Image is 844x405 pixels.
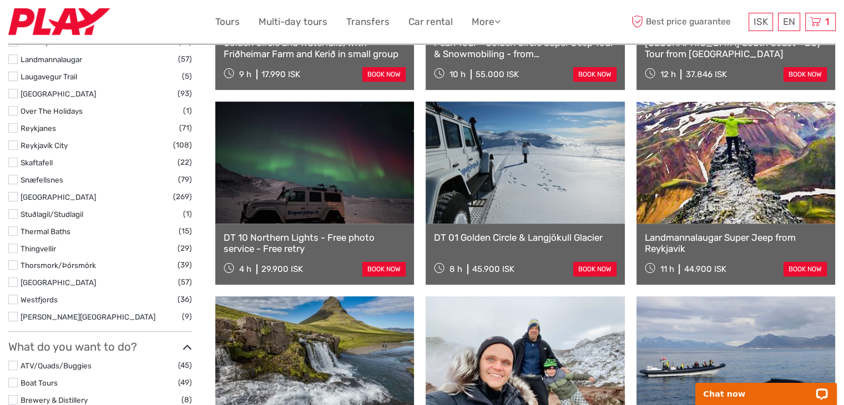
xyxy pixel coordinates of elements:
[239,264,251,274] span: 4 h
[178,376,192,389] span: (49)
[784,262,827,276] a: book now
[178,173,192,186] span: (79)
[178,259,192,271] span: (39)
[685,69,726,79] div: 37.846 ISK
[178,156,192,169] span: (22)
[178,276,192,288] span: (57)
[224,232,406,255] a: DT 10 Northern Lights - Free photo service - Free retry
[21,261,96,270] a: Thorsmork/Þórsmörk
[259,14,327,30] a: Multi-day tours
[178,359,192,372] span: (45)
[823,16,831,27] span: 1
[346,14,390,30] a: Transfers
[21,295,58,304] a: Westfjords
[178,242,192,255] span: (29)
[645,232,827,255] a: Landmannalaugar Super Jeep from Reykjavik
[449,69,466,79] span: 10 h
[472,264,514,274] div: 45.900 ISK
[573,262,616,276] a: book now
[21,227,70,236] a: Thermal Baths
[178,53,192,65] span: (57)
[21,278,96,287] a: [GEOGRAPHIC_DATA]
[472,14,501,30] a: More
[8,340,192,353] h3: What do you want to do?
[239,69,251,79] span: 9 h
[476,69,519,79] div: 55.000 ISK
[684,264,726,274] div: 44.900 ISK
[754,16,768,27] span: ISK
[778,13,800,31] div: EN
[21,396,88,404] a: Brewery & Distillery
[21,89,96,98] a: [GEOGRAPHIC_DATA]
[629,13,746,31] span: Best price guarantee
[261,69,300,79] div: 17.990 ISK
[21,141,68,150] a: Reykjavík City
[434,232,616,243] a: DT 01 Golden Circle & Langjökull Glacier
[179,225,192,237] span: (15)
[21,361,92,370] a: ATV/Quads/Buggies
[362,67,406,82] a: book now
[21,378,58,387] a: Boat Tours
[215,14,240,30] a: Tours
[21,107,83,115] a: Over The Holidays
[21,124,56,133] a: Reykjanes
[408,14,453,30] a: Car rental
[660,264,674,274] span: 11 h
[21,193,96,201] a: [GEOGRAPHIC_DATA]
[21,312,155,321] a: [PERSON_NAME][GEOGRAPHIC_DATA]
[784,67,827,82] a: book now
[21,158,53,167] a: Skaftafell
[182,70,192,83] span: (5)
[688,370,844,405] iframe: LiveChat chat widget
[182,310,192,323] span: (9)
[179,121,192,134] span: (71)
[21,210,83,219] a: Stuðlagil/Studlagil
[449,264,462,274] span: 8 h
[8,8,110,36] img: Fly Play
[224,37,406,60] a: Golden Circle and Waterfalls, with Friðheimar Farm and Kerið in small group
[660,69,675,79] span: 12 h
[21,175,63,184] a: Snæfellsnes
[178,293,192,306] span: (36)
[362,262,406,276] a: book now
[183,207,192,220] span: (1)
[573,67,616,82] a: book now
[173,190,192,203] span: (269)
[183,104,192,117] span: (1)
[178,87,192,100] span: (93)
[434,37,616,60] a: Pearl Tour - Golden Circle Super Jeep Tour & Snowmobiling - from [GEOGRAPHIC_DATA]
[21,244,56,253] a: Thingvellir
[173,139,192,151] span: (108)
[21,55,82,64] a: Landmannalaugar
[645,37,827,60] a: [GEOGRAPHIC_DATA] South Coast - Day Tour from [GEOGRAPHIC_DATA]
[21,72,77,81] a: Laugavegur Trail
[261,264,303,274] div: 29.900 ISK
